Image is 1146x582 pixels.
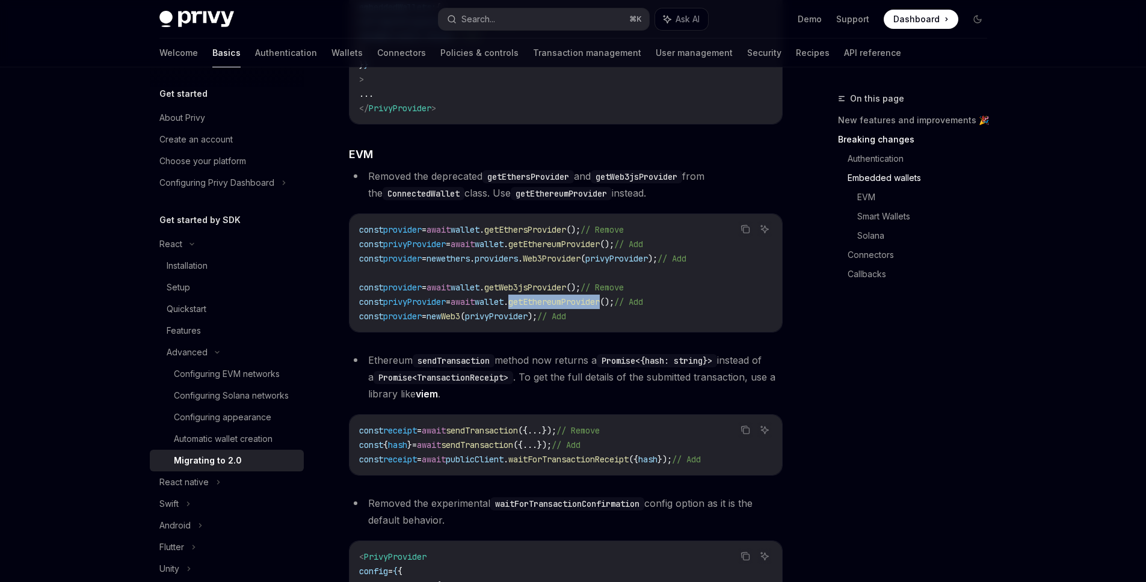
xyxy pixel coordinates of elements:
[738,422,753,438] button: Copy the contents from the code block
[427,311,441,322] span: new
[417,425,422,436] span: =
[518,425,528,436] span: ({
[255,38,317,67] a: Authentication
[511,187,612,200] code: getEthereumProvider
[167,323,201,338] div: Features
[422,282,427,293] span: =
[638,454,658,465] span: hash
[369,103,431,114] span: PrivyProvider
[884,10,958,29] a: Dashboard
[364,551,427,562] span: PrivyProvider
[359,425,383,436] span: const
[533,38,641,67] a: Transaction management
[383,253,422,264] span: provider
[537,311,566,322] span: // Add
[349,146,373,162] span: EVM
[836,13,869,25] a: Support
[393,566,398,577] span: {
[528,425,542,436] span: ...
[349,168,783,201] li: Removed the deprecated and from the class. Use instead.
[600,239,614,250] span: ();
[504,454,508,465] span: .
[614,296,643,307] span: // Add
[383,440,388,450] span: {
[844,38,901,67] a: API reference
[159,38,198,67] a: Welcome
[537,440,552,450] span: });
[150,450,304,471] a: Migrating to 2.0
[359,296,383,307] span: const
[359,566,388,577] span: config
[417,440,441,450] span: await
[422,425,446,436] span: await
[738,548,753,564] button: Copy the contents from the code block
[174,432,273,446] div: Automatic wallet creation
[174,453,242,468] div: Migrating to 2.0
[159,154,246,168] div: Choose your platform
[383,224,422,235] span: provider
[383,282,422,293] span: provider
[359,454,383,465] span: const
[374,371,513,384] code: Promise<TransactionReceipt>
[655,8,708,30] button: Ask AI
[484,224,566,235] span: getEthersProvider
[738,221,753,237] button: Copy the contents from the code block
[359,282,383,293] span: const
[159,11,234,28] img: dark logo
[461,12,495,26] div: Search...
[150,428,304,450] a: Automatic wallet creation
[174,388,289,403] div: Configuring Solana networks
[167,259,208,273] div: Installation
[600,296,614,307] span: ();
[484,282,566,293] span: getWeb3jsProvider
[159,475,209,489] div: React native
[747,38,781,67] a: Security
[159,237,182,251] div: React
[757,422,772,438] button: Ask AI
[518,253,523,264] span: .
[857,226,997,245] a: Solana
[848,245,997,265] a: Connectors
[427,253,441,264] span: new
[798,13,822,25] a: Demo
[629,454,638,465] span: ({
[796,38,830,67] a: Recipes
[167,345,208,360] div: Advanced
[848,168,997,188] a: Embedded wallets
[359,224,383,235] span: const
[648,253,658,264] span: );
[441,311,460,322] span: Web3
[585,253,648,264] span: privyProvider
[383,425,417,436] span: receipt
[465,311,528,322] span: privyProvider
[968,10,987,29] button: Toggle dark mode
[566,224,581,235] span: ();
[581,224,624,235] span: // Remove
[508,454,629,465] span: waitForTransactionReceipt
[388,566,393,577] span: =
[629,14,642,24] span: ⌘ K
[446,425,518,436] span: sendTransaction
[552,440,581,450] span: // Add
[508,239,600,250] span: getEthereumProvider
[513,440,523,450] span: ({
[658,253,686,264] span: // Add
[159,213,241,227] h5: Get started by SDK
[383,187,464,200] code: ConnectedWallet
[383,296,446,307] span: privyProvider
[422,454,446,465] span: await
[490,497,644,510] code: waitForTransactionConfirmation
[451,296,475,307] span: await
[470,253,475,264] span: .
[150,385,304,406] a: Configuring Solana networks
[451,282,479,293] span: wallet
[150,129,304,150] a: Create an account
[850,91,904,106] span: On this page
[174,410,271,424] div: Configuring appearance
[359,311,383,322] span: const
[446,239,451,250] span: =
[504,239,508,250] span: .
[893,13,940,25] span: Dashboard
[523,440,537,450] span: ...
[359,253,383,264] span: const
